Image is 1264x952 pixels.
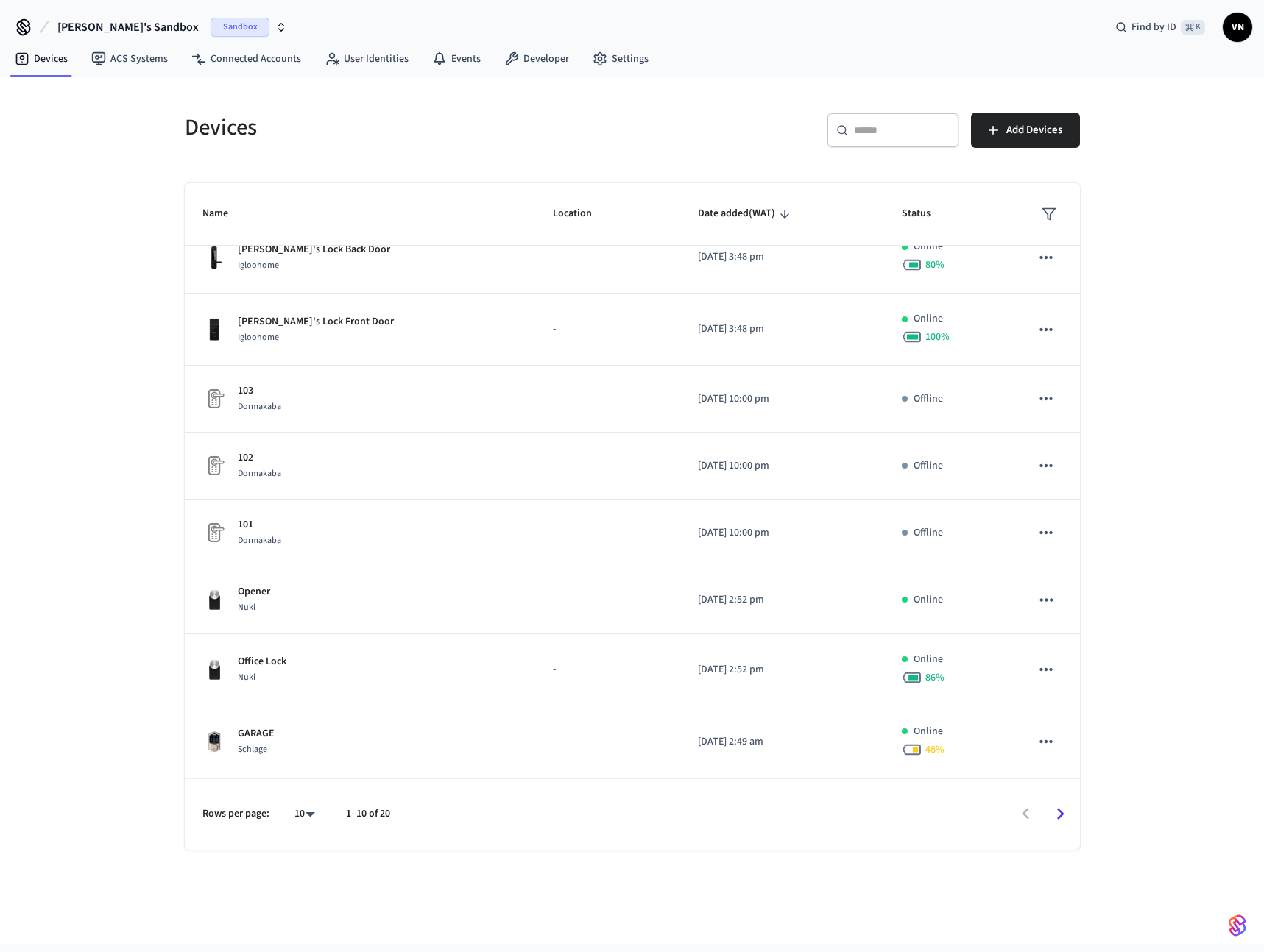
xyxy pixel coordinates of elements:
p: Offline [914,391,943,407]
p: - [553,249,663,265]
p: - [553,458,663,474]
p: Rows per page: [202,806,269,822]
span: Name [202,202,247,225]
span: Dormakaba [238,467,281,480]
p: 101 [238,517,281,533]
p: [DATE] 3:48 pm [698,322,866,337]
span: Date added(WAT) [698,202,794,225]
p: - [553,525,663,541]
span: Status [902,202,950,225]
a: Settings [581,46,660,72]
p: 102 [238,450,281,466]
span: Sandbox [211,18,269,37]
span: Nuki [238,671,255,683]
img: igloohome_deadbolt_2s [202,318,226,341]
p: - [553,391,663,407]
a: Developer [492,46,581,72]
p: Online [914,311,943,327]
p: [DATE] 10:00 pm [698,458,866,474]
span: Find by ID [1131,20,1176,35]
p: [DATE] 10:00 pm [698,525,866,541]
a: Devices [3,46,80,72]
span: ⌘ K [1181,20,1205,35]
button: Add Devices [971,113,1080,148]
p: Online [914,592,943,608]
p: - [553,592,663,608]
p: Office Lock [238,654,286,669]
img: Nuki Smart Lock 3.0 Pro Black, Front [202,658,226,681]
span: Dormakaba [238,400,281,413]
p: - [553,734,663,750]
a: ACS Systems [80,46,180,72]
span: VN [1224,14,1251,40]
span: 86 % [925,670,945,685]
p: Online [914,239,943,255]
span: [PERSON_NAME]'s Sandbox [57,18,199,36]
p: [DATE] 10:00 pm [698,391,866,407]
a: Events [420,46,492,72]
p: [DATE] 2:49 am [698,734,866,750]
div: Find by ID⌘ K [1104,14,1217,40]
p: Offline [914,458,943,474]
span: Igloohome [238,259,279,271]
p: Online [914,652,943,667]
span: Nuki [238,601,255,614]
button: VN [1223,13,1252,42]
a: Connected Accounts [180,46,313,72]
p: Offline [914,525,943,541]
img: Placeholder Lock Image [202,521,226,544]
h5: Devices [185,113,624,143]
div: 10 [287,803,322,825]
img: Schlage Sense Smart Deadbolt with Camelot Trim, Front [202,730,226,753]
p: [DATE] 2:52 pm [698,592,866,608]
a: User Identities [313,46,420,72]
p: - [553,322,663,337]
p: 103 [238,383,281,399]
p: [PERSON_NAME]'s Lock Front Door [238,314,394,330]
span: Igloohome [238,331,279,344]
img: igloohome_mortise_2 [202,246,226,269]
p: - [553,662,663,678]
p: GARAGE [238,726,275,742]
table: sticky table [185,20,1080,778]
p: 1–10 of 20 [346,806,390,822]
p: [DATE] 3:48 pm [698,249,866,265]
span: 80 % [925,257,945,272]
img: Placeholder Lock Image [202,387,226,411]
button: Go to next page [1043,797,1078,831]
p: [PERSON_NAME]'s Lock Back Door [238,242,390,257]
span: Location [553,202,611,225]
span: 100 % [925,330,950,344]
img: SeamLogoGradient.69752ec5.svg [1229,914,1246,937]
p: Online [914,724,943,739]
span: Dormakaba [238,534,281,547]
img: Placeholder Lock Image [202,454,226,477]
p: [DATE] 2:52 pm [698,662,866,678]
span: Add Devices [1006,121,1062,140]
p: Opener [238,584,270,600]
span: 48 % [925,742,945,757]
img: Nuki Smart Lock 3.0 Pro Black, Front [202,588,226,611]
span: Schlage [238,743,267,756]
